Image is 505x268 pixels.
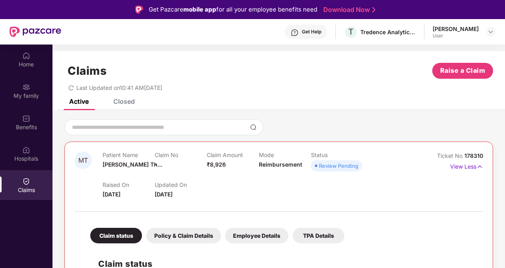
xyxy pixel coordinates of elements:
div: Policy & Claim Details [146,228,221,243]
div: User [433,33,479,39]
span: [PERSON_NAME] Th... [103,161,162,168]
p: View Less [450,160,483,171]
img: svg+xml;base64,PHN2ZyBpZD0iSGVscC0zMngzMiIgeG1sbnM9Imh0dHA6Ly93d3cudzMub3JnLzIwMDAvc3ZnIiB3aWR0aD... [291,29,299,37]
span: - [155,161,157,168]
span: T [348,27,353,37]
div: Claim status [90,228,142,243]
img: svg+xml;base64,PHN2ZyBpZD0iU2VhcmNoLTMyeDMyIiB4bWxucz0iaHR0cDovL3d3dy53My5vcmcvMjAwMC9zdmciIHdpZH... [250,124,256,130]
button: Raise a Claim [432,63,493,79]
span: MT [78,157,88,164]
span: [DATE] [103,191,120,198]
p: Claim No [155,151,207,158]
div: Get Pazcare for all your employee benefits need [149,5,317,14]
img: svg+xml;base64,PHN2ZyBpZD0iQmVuZWZpdHMiIHhtbG5zPSJodHRwOi8vd3d3LnczLm9yZy8yMDAwL3N2ZyIgd2lkdGg9Ij... [22,115,30,122]
span: ₹8,926 [207,161,226,168]
img: svg+xml;base64,PHN2ZyBpZD0iSG9zcGl0YWxzIiB4bWxucz0iaHR0cDovL3d3dy53My5vcmcvMjAwMC9zdmciIHdpZHRoPS... [22,146,30,154]
p: Patient Name [103,151,155,158]
div: TPA Details [293,228,344,243]
img: svg+xml;base64,PHN2ZyB3aWR0aD0iMjAiIGhlaWdodD0iMjAiIHZpZXdCb3g9IjAgMCAyMCAyMCIgZmlsbD0ibm9uZSIgeG... [22,83,30,91]
img: svg+xml;base64,PHN2ZyBpZD0iSG9tZSIgeG1sbnM9Imh0dHA6Ly93d3cudzMub3JnLzIwMDAvc3ZnIiB3aWR0aD0iMjAiIG... [22,52,30,60]
span: [DATE] [155,191,173,198]
div: Tredence Analytics Solutions Private Limited [360,28,416,36]
span: Raise a Claim [440,66,486,76]
span: redo [68,84,74,91]
img: svg+xml;base64,PHN2ZyBpZD0iQ2xhaW0iIHhtbG5zPSJodHRwOi8vd3d3LnczLm9yZy8yMDAwL3N2ZyIgd2lkdGg9IjIwIi... [22,177,30,185]
a: Download Now [323,6,373,14]
p: Claim Amount [207,151,259,158]
div: Active [69,97,89,105]
strong: mobile app [183,6,216,13]
div: Get Help [302,29,321,35]
p: Updated On [155,181,207,188]
p: Raised On [103,181,155,188]
div: Closed [113,97,135,105]
img: svg+xml;base64,PHN2ZyBpZD0iRHJvcGRvd24tMzJ4MzIiIHhtbG5zPSJodHRwOi8vd3d3LnczLm9yZy8yMDAwL3N2ZyIgd2... [488,29,494,35]
img: Stroke [372,6,375,14]
div: [PERSON_NAME] [433,25,479,33]
p: Mode [259,151,311,158]
img: Logo [135,6,143,14]
div: Review Pending [319,162,358,170]
span: Ticket No [437,152,464,159]
p: Status [311,151,363,158]
span: 178310 [464,152,483,159]
h1: Claims [68,64,107,78]
span: Reimbursement [259,161,302,168]
span: Last Updated on 10:41 AM[DATE] [76,84,162,91]
img: svg+xml;base64,PHN2ZyB4bWxucz0iaHR0cDovL3d3dy53My5vcmcvMjAwMC9zdmciIHdpZHRoPSIxNyIgaGVpZ2h0PSIxNy... [476,162,483,171]
img: New Pazcare Logo [10,27,61,37]
div: Employee Details [225,228,288,243]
